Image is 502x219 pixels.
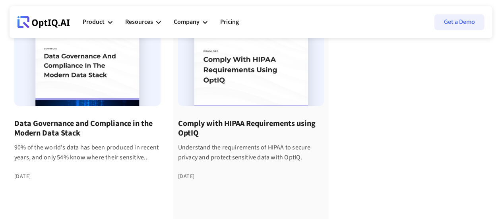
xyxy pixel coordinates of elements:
a: Webflow Homepage [17,10,70,34]
div: Company [174,10,207,34]
div: [DATE] [14,172,161,180]
div: Understand the requirements of HIPAA to secure privacy and protect sensitive data with OptIQ. [178,143,324,163]
div: 90% of the world's data has been produced in recent years, and only 54% know where their sensitive.. [14,143,161,163]
div: Resources [125,10,161,34]
div: Company [174,17,200,27]
a: Pricing [220,10,239,34]
h4: Data Governance and Compliance in the Modern Data Stack [14,119,161,138]
a: Get a Demo [434,14,485,30]
div: [DATE] [178,172,324,180]
div: Resources [125,17,153,27]
div: Product [83,10,112,34]
div: Product [83,17,105,27]
h4: Comply with HIPAA Requirements using OptIQ [178,119,324,138]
